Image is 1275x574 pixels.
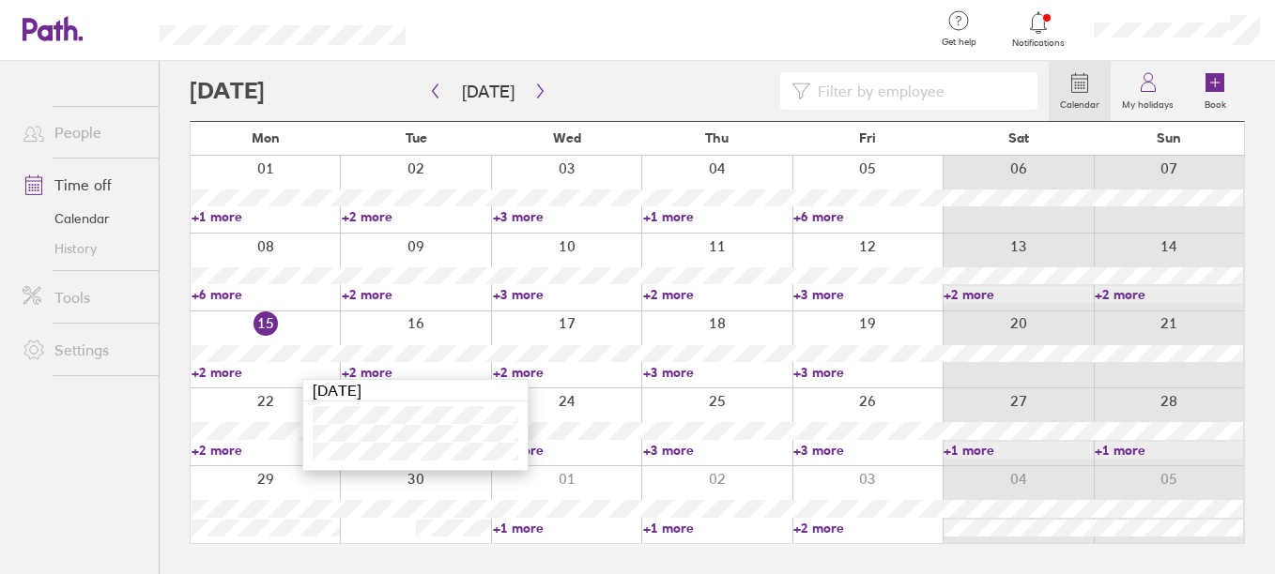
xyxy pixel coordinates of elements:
[192,286,340,303] a: +6 more
[1095,286,1243,303] a: +2 more
[493,442,641,459] a: +2 more
[793,286,942,303] a: +3 more
[493,208,641,225] a: +3 more
[8,279,159,316] a: Tools
[1095,442,1243,459] a: +1 more
[342,286,490,303] a: +2 more
[1157,130,1181,145] span: Sun
[1008,38,1069,49] span: Notifications
[406,130,427,145] span: Tue
[643,286,791,303] a: +2 more
[192,208,340,225] a: +1 more
[793,208,942,225] a: +6 more
[1008,130,1029,145] span: Sat
[342,364,490,381] a: +2 more
[793,364,942,381] a: +3 more
[342,208,490,225] a: +2 more
[643,520,791,536] a: +1 more
[1193,94,1237,111] label: Book
[1049,61,1111,121] a: Calendar
[493,520,641,536] a: +1 more
[643,208,791,225] a: +1 more
[944,286,1092,303] a: +2 more
[493,286,641,303] a: +3 more
[944,442,1092,459] a: +1 more
[252,130,280,145] span: Mon
[1111,94,1185,111] label: My holidays
[192,364,340,381] a: +2 more
[8,204,159,234] a: Calendar
[1049,94,1111,111] label: Calendar
[859,130,876,145] span: Fri
[793,442,942,459] a: +3 more
[1008,9,1069,49] a: Notifications
[303,380,528,401] div: [DATE]
[192,442,340,459] a: +2 more
[8,166,159,204] a: Time off
[1111,61,1185,121] a: My holidays
[8,234,159,264] a: History
[705,130,729,145] span: Thu
[447,76,530,107] button: [DATE]
[929,37,990,48] span: Get help
[793,520,942,536] a: +2 more
[493,364,641,381] a: +2 more
[643,442,791,459] a: +3 more
[553,130,581,145] span: Wed
[8,331,159,369] a: Settings
[8,113,159,151] a: People
[810,73,1027,109] input: Filter by employee
[643,364,791,381] a: +3 more
[1185,61,1245,121] a: Book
